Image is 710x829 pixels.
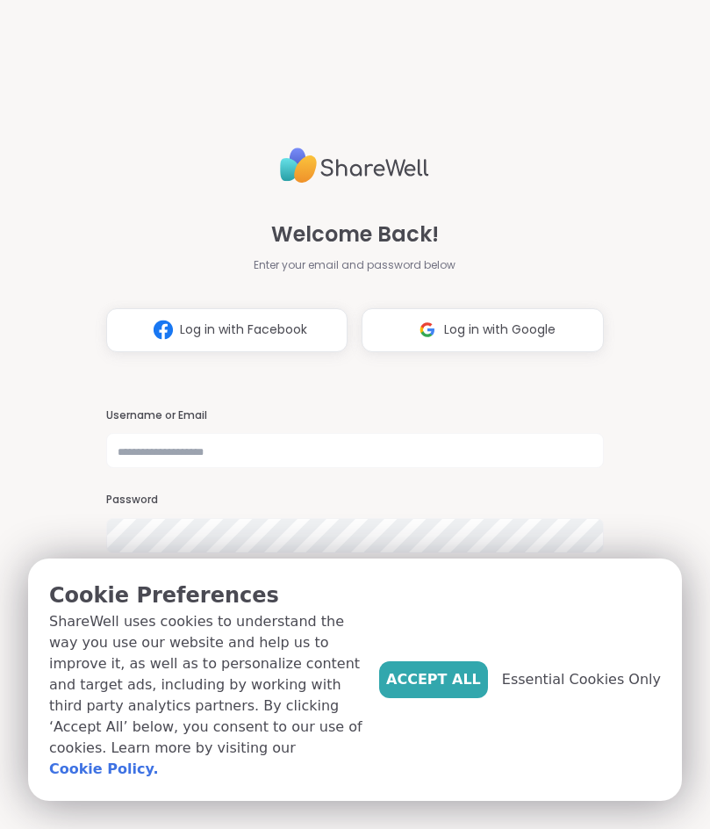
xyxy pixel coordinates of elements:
[147,314,180,346] img: ShareWell Logomark
[280,141,429,191] img: ShareWell Logo
[362,308,603,352] button: Log in with Google
[49,759,158,780] a: Cookie Policy.
[379,661,488,698] button: Accept All
[106,408,603,423] h3: Username or Email
[254,257,455,273] span: Enter your email and password below
[180,321,307,339] span: Log in with Facebook
[49,611,365,780] p: ShareWell uses cookies to understand the way you use our website and help us to improve it, as we...
[444,321,556,339] span: Log in with Google
[106,557,603,573] a: Forgot Password?
[106,493,603,508] h3: Password
[49,580,365,611] p: Cookie Preferences
[386,669,481,690] span: Accept All
[271,219,439,250] span: Welcome Back!
[502,669,661,690] span: Essential Cookies Only
[411,314,444,346] img: ShareWell Logomark
[106,308,348,352] button: Log in with Facebook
